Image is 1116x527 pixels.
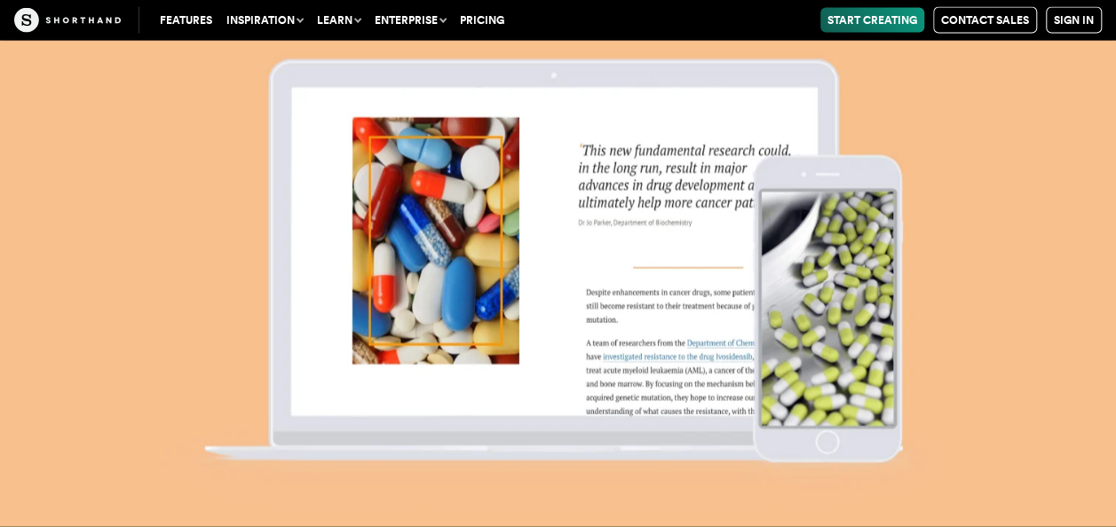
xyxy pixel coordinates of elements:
button: Learn [310,8,368,33]
a: Start Creating [820,8,924,33]
button: Inspiration [219,8,310,33]
a: Contact Sales [933,7,1037,34]
a: Features [153,8,219,33]
a: Sign in [1046,7,1102,34]
a: Pricing [453,8,511,33]
button: Enterprise [368,8,453,33]
img: The Craft [14,8,121,33]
